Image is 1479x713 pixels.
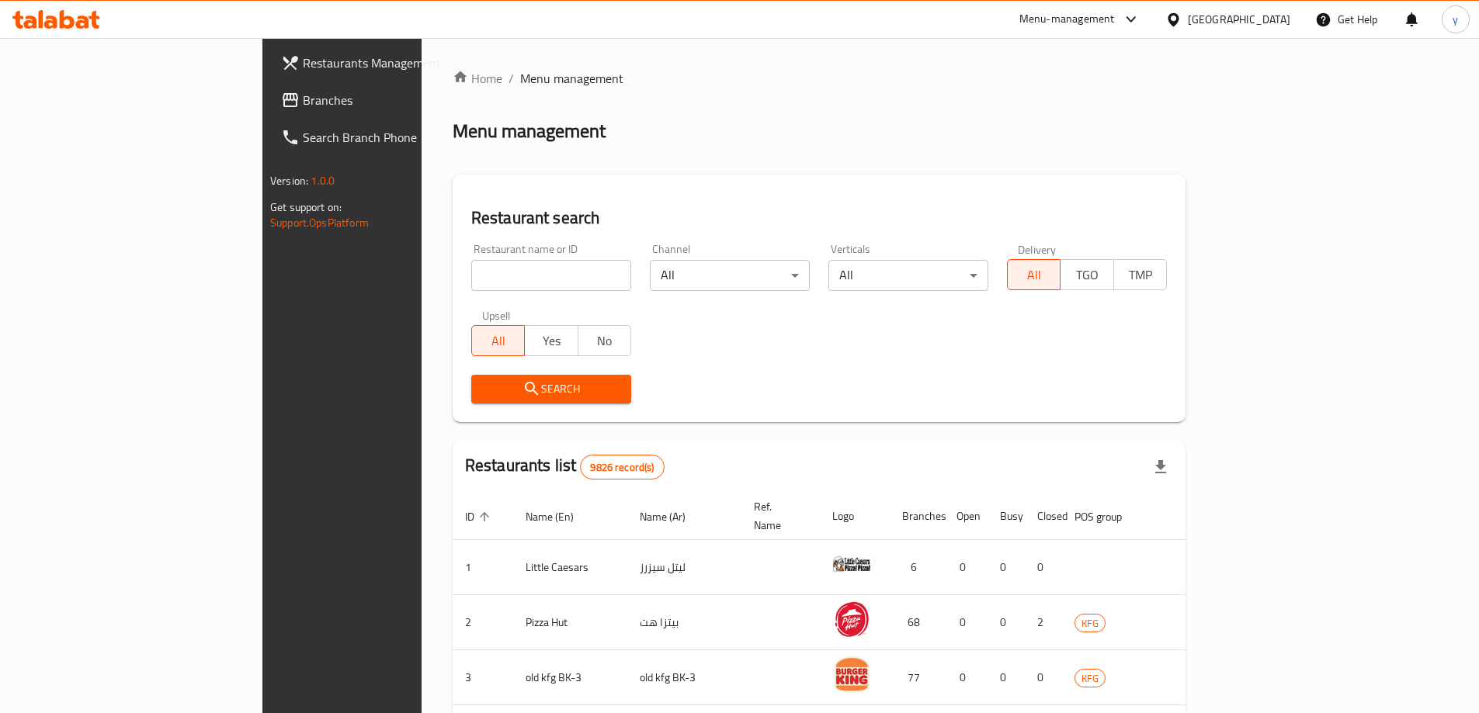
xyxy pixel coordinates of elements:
[1025,595,1062,650] td: 2
[526,507,594,526] span: Name (En)
[1025,650,1062,705] td: 0
[944,493,988,540] th: Open
[1075,670,1105,687] span: KFG
[988,493,1025,540] th: Busy
[465,454,665,479] h2: Restaurants list
[270,197,342,217] span: Get support on:
[988,650,1025,705] td: 0
[269,44,509,81] a: Restaurants Management
[988,540,1025,595] td: 0
[832,655,871,694] img: old kfg BK-3
[482,310,511,320] label: Upsell
[520,69,623,88] span: Menu management
[944,595,988,650] td: 0
[581,460,663,475] span: 9826 record(s)
[578,325,631,356] button: No
[627,540,741,595] td: ليتل سيزرز
[585,330,625,352] span: No
[471,206,1167,230] h2: Restaurant search
[513,540,627,595] td: Little Caesars
[1067,264,1107,286] span: TGO
[1060,259,1113,290] button: TGO
[1025,493,1062,540] th: Closed
[471,375,631,403] button: Search
[303,91,497,109] span: Branches
[478,330,519,352] span: All
[1453,11,1458,28] span: y
[1142,448,1179,486] div: Export file
[890,595,944,650] td: 68
[303,54,497,72] span: Restaurants Management
[820,493,890,540] th: Logo
[1025,540,1062,595] td: 0
[627,650,741,705] td: old kfg BK-3
[627,595,741,650] td: بيتزا هت
[1120,264,1161,286] span: TMP
[1018,244,1057,254] label: Delivery
[640,507,706,526] span: Name (Ar)
[270,213,369,233] a: Support.OpsPlatform
[513,595,627,650] td: Pizza Hut
[531,330,571,352] span: Yes
[453,69,1186,88] nav: breadcrumb
[580,455,664,479] div: Total records count
[269,119,509,156] a: Search Branch Phone
[1014,264,1054,286] span: All
[754,497,801,535] span: Ref. Name
[1113,259,1167,290] button: TMP
[513,650,627,705] td: old kfg BK-3
[944,540,988,595] td: 0
[269,81,509,119] a: Branches
[1007,259,1061,290] button: All
[988,595,1025,650] td: 0
[890,540,944,595] td: 6
[1075,614,1105,632] span: KFG
[509,69,514,88] li: /
[465,507,495,526] span: ID
[890,493,944,540] th: Branches
[524,325,578,356] button: Yes
[650,260,810,291] div: All
[1075,507,1142,526] span: POS group
[471,325,525,356] button: All
[270,171,308,191] span: Version:
[471,260,631,291] input: Search for restaurant name or ID..
[1019,10,1115,29] div: Menu-management
[453,119,606,144] h2: Menu management
[1188,11,1290,28] div: [GEOGRAPHIC_DATA]
[311,171,335,191] span: 1.0.0
[832,545,871,583] img: Little Caesars
[303,128,497,147] span: Search Branch Phone
[890,650,944,705] td: 77
[832,600,871,639] img: Pizza Hut
[484,379,619,399] span: Search
[828,260,988,291] div: All
[944,650,988,705] td: 0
